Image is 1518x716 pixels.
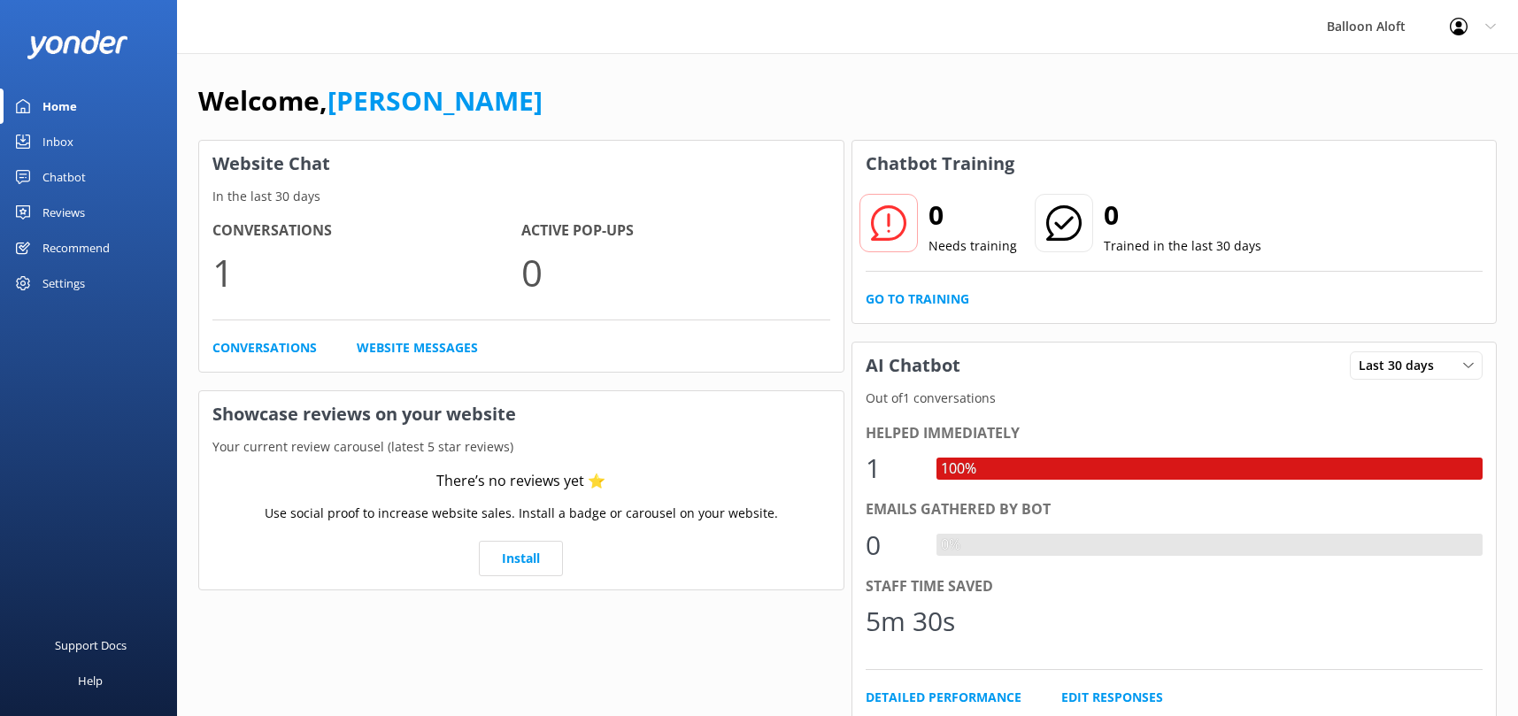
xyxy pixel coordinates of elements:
a: Install [479,541,563,576]
div: Recommend [42,230,110,266]
h3: AI Chatbot [852,343,974,389]
a: Edit Responses [1061,688,1163,707]
div: 100% [936,458,981,481]
p: 0 [521,243,830,302]
a: Go to Training [866,289,969,309]
p: Use social proof to increase website sales. Install a badge or carousel on your website. [265,504,778,523]
p: Needs training [929,236,1017,256]
h3: Showcase reviews on your website [199,391,844,437]
h4: Active Pop-ups [521,219,830,243]
div: 0% [936,534,965,557]
a: Conversations [212,338,317,358]
p: 1 [212,243,521,302]
div: 0 [866,524,919,566]
h3: Chatbot Training [852,141,1028,187]
div: Settings [42,266,85,301]
div: Helped immediately [866,422,1483,445]
h1: Welcome, [198,80,543,122]
div: 5m 30s [866,600,955,643]
div: Chatbot [42,159,86,195]
a: [PERSON_NAME] [327,82,543,119]
h2: 0 [1104,194,1261,236]
div: Reviews [42,195,85,230]
p: In the last 30 days [199,187,844,206]
h2: 0 [929,194,1017,236]
div: Inbox [42,124,73,159]
h3: Website Chat [199,141,844,187]
img: yonder-white-logo.png [27,30,128,59]
div: Home [42,89,77,124]
h4: Conversations [212,219,521,243]
div: Help [78,663,103,698]
p: Your current review carousel (latest 5 star reviews) [199,437,844,457]
div: There’s no reviews yet ⭐ [436,470,605,493]
p: Trained in the last 30 days [1104,236,1261,256]
p: Out of 1 conversations [852,389,1497,408]
div: 1 [866,447,919,489]
div: Emails gathered by bot [866,498,1483,521]
div: Staff time saved [866,575,1483,598]
span: Last 30 days [1359,356,1445,375]
a: Website Messages [357,338,478,358]
div: Support Docs [55,627,127,663]
a: Detailed Performance [866,688,1021,707]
